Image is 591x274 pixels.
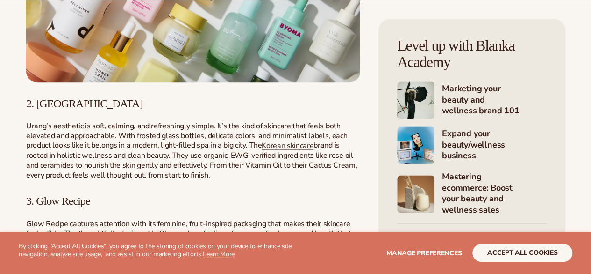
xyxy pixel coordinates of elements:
span: Manage preferences [386,249,462,258]
a: Shopify Image 5 Marketing your beauty and wellness brand 101 [397,81,547,119]
p: By clicking "Accept All Cookies", you agree to the storing of cookies on your device to enhance s... [19,243,296,259]
a: Shopify Image 6 Expand your beauty/wellness business [397,126,547,164]
img: Shopify Image 5 [397,81,434,119]
span: 2. [GEOGRAPHIC_DATA] [26,97,143,110]
a: Shopify Image 7 Mastering ecommerce: Boost your beauty and wellness sales [397,171,547,216]
h4: Mastering ecommerce: Boost your beauty and wellness sales [442,171,547,216]
span: brand is rooted in holistic wellness and clean beauty. They use organic, EWG-verified ingredients... [26,140,357,180]
a: Korean skincare [262,141,313,151]
h4: Marketing your beauty and wellness brand 101 [442,83,547,117]
h4: Level up with Blanka Academy [397,37,547,70]
h4: Expand your beauty/wellness business [442,128,547,162]
span: Urang’s aesthetic is soft, calming, and refreshingly simple. It’s the kind of skincare that feels... [26,121,347,151]
button: accept all cookies [472,244,572,262]
img: Shopify Image 7 [397,175,434,213]
img: Shopify Image 6 [397,126,434,164]
button: Manage preferences [386,244,462,262]
span: 3. Glow Recipe [26,195,90,207]
a: Learn More [203,250,235,259]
